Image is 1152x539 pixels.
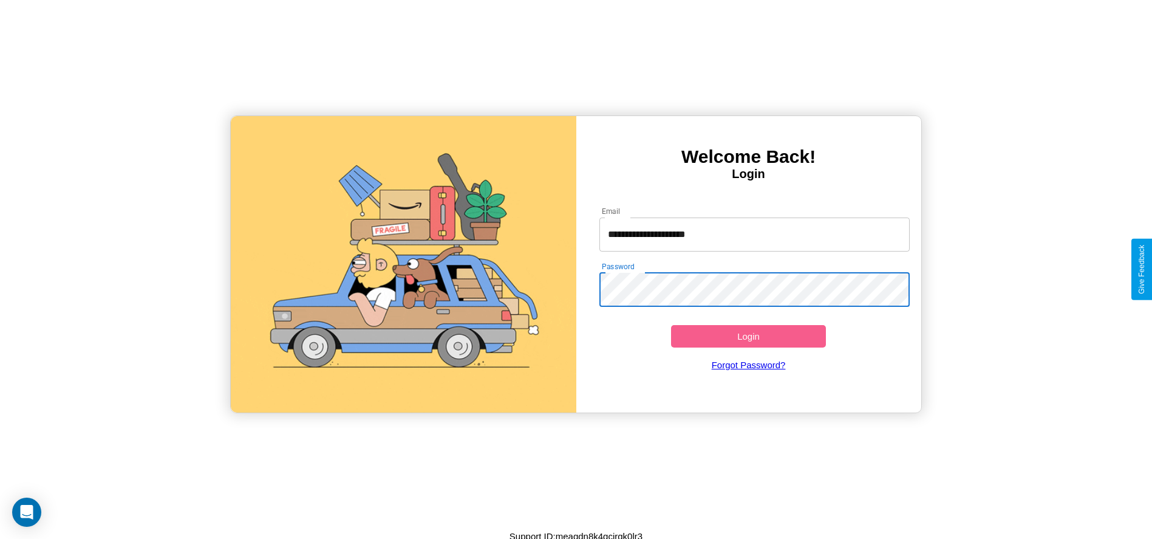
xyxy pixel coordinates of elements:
[231,116,576,413] img: gif
[671,325,827,348] button: Login
[1137,245,1146,294] div: Give Feedback
[576,167,921,181] h4: Login
[12,498,41,527] div: Open Intercom Messenger
[576,146,921,167] h3: Welcome Back!
[593,348,904,382] a: Forgot Password?
[602,206,621,216] label: Email
[602,261,634,272] label: Password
